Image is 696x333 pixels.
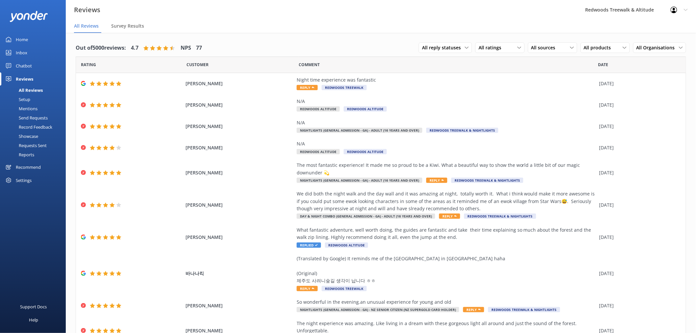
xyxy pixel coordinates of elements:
div: [DATE] [599,270,678,277]
span: Replied [297,243,321,248]
span: Nightlights (General Admission - GA) - Adult (16 years and over) [297,128,422,133]
div: [DATE] [599,302,678,309]
h4: 77 [196,44,202,52]
div: Reports [4,150,34,159]
span: All ratings [479,44,505,51]
span: [PERSON_NAME] [186,201,293,209]
span: All reply statuses [422,44,465,51]
a: Mentions [4,104,66,113]
div: [DATE] [599,101,678,109]
span: Day & Night Combo (General Admission - GA) - Adult (16 years and over) [297,214,435,219]
div: What fantastic adventure, well worth doing, the guides are fantastic and take their time explaini... [297,226,596,241]
span: Redwoods Treewalk & Nightlights [426,128,498,133]
div: (Translated by Google) It reminds me of the [GEOGRAPHIC_DATA] in [GEOGRAPHIC_DATA] haha (Original... [297,255,596,285]
h3: Reviews [74,5,100,15]
div: Settings [16,174,32,187]
span: All products [584,44,615,51]
h4: NPS [181,44,191,52]
span: Nightlights (General Admission - GA) - NZ Senior Citizen (NZ SuperGold Card Holder) [297,307,459,312]
div: [DATE] [599,234,678,241]
div: [DATE] [599,169,678,176]
span: All Reviews [74,23,99,29]
span: [PERSON_NAME] [186,169,293,176]
div: Showcase [4,132,38,141]
a: Requests Sent [4,141,66,150]
span: Question [299,62,320,68]
div: Help [29,313,38,326]
span: Redwoods Treewalk & Nightlights [464,214,536,219]
span: Redwoods Treewalk & Nightlights [451,178,523,183]
span: Reply [426,178,447,183]
span: Redwoods Treewalk [322,85,367,90]
div: Mentions [4,104,37,113]
span: [PERSON_NAME] [186,302,293,309]
div: Reviews [16,72,33,86]
div: N/A [297,140,596,147]
a: All Reviews [4,86,66,95]
span: [PERSON_NAME] [186,234,293,241]
span: All Organisations [636,44,679,51]
div: So wonderful in the evening.an unusual experience for young and old [297,298,596,306]
div: Record Feedback [4,122,52,132]
span: Redwoods Altitude [325,243,368,248]
span: All sources [531,44,559,51]
span: Redwoods Altitude [344,106,387,112]
span: Reply [297,286,318,291]
span: Redwoods Altitude [344,149,387,154]
span: Nightlights (General Admission - GA) - Adult (16 years and over) [297,178,422,183]
span: [PERSON_NAME] [186,144,293,151]
div: [DATE] [599,201,678,209]
span: Redwoods Altitude [297,106,340,112]
div: Support Docs [20,300,47,313]
h4: 4.7 [131,44,138,52]
div: Night time experience was fantastic [297,76,596,84]
span: Reply [297,85,318,90]
span: Survey Results [111,23,144,29]
h4: Out of 5000 reviews: [76,44,126,52]
a: Setup [4,95,66,104]
div: Setup [4,95,30,104]
a: Showcase [4,132,66,141]
span: [PERSON_NAME] [186,80,293,87]
div: [DATE] [599,144,678,151]
div: Requests Sent [4,141,47,150]
a: Record Feedback [4,122,66,132]
div: Home [16,33,28,46]
span: Reply [439,214,460,219]
span: Date [81,62,96,68]
div: Recommend [16,161,41,174]
div: Inbox [16,46,27,59]
a: Send Requests [4,113,66,122]
div: N/A [297,119,596,126]
div: The most fantastic experience! It made me so proud to be a Kiwi. What a beautiful way to show the... [297,162,596,176]
span: Date [186,62,209,68]
span: Reply [463,307,484,312]
span: 바나나킥 [186,270,293,277]
div: Chatbot [16,59,32,72]
div: We did both the night walk and the day wall and it was amazing at night, totally worth it. What i... [297,190,596,212]
div: Send Requests [4,113,48,122]
span: Redwoods Altitude [297,149,340,154]
img: yonder-white-logo.png [10,11,48,22]
span: Redwoods Treewalk [322,286,367,291]
div: [DATE] [599,123,678,130]
div: [DATE] [599,80,678,87]
div: N/A [297,98,596,105]
div: All Reviews [4,86,43,95]
span: [PERSON_NAME] [186,123,293,130]
span: Date [598,62,609,68]
span: Redwoods Treewalk & Nightlights [488,307,560,312]
span: [PERSON_NAME] [186,101,293,109]
a: Reports [4,150,66,159]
